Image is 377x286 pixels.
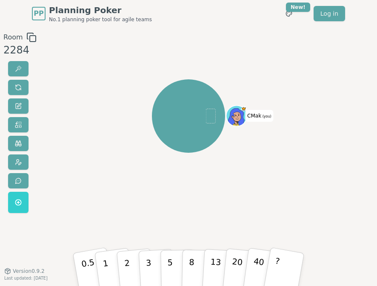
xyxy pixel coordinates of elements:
button: Reveal votes [8,61,29,76]
span: Last updated: [DATE] [4,276,48,280]
span: Click to change your name [245,110,274,122]
button: Reset votes [8,80,29,95]
button: Version0.9.2 [4,268,45,275]
span: PP [34,8,43,19]
div: 2284 [3,42,37,58]
div: New! [286,3,310,12]
button: Change avatar [8,154,29,170]
button: New! [281,6,297,21]
span: Version 0.9.2 [13,268,45,275]
a: PPPlanning PokerNo.1 planning poker tool for agile teams [32,4,152,23]
button: Change name [8,98,29,114]
button: Send feedback [8,173,29,188]
button: Watch only [8,136,29,151]
a: Log in [314,6,345,21]
button: Get a named room [8,192,29,213]
span: Planning Poker [49,4,152,16]
span: Room [3,32,23,42]
button: Change deck [8,117,29,132]
span: CMak is the host [241,107,246,112]
button: Click to change your avatar [227,107,246,126]
span: (you) [261,115,271,118]
span: No.1 planning poker tool for agile teams [49,16,152,23]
